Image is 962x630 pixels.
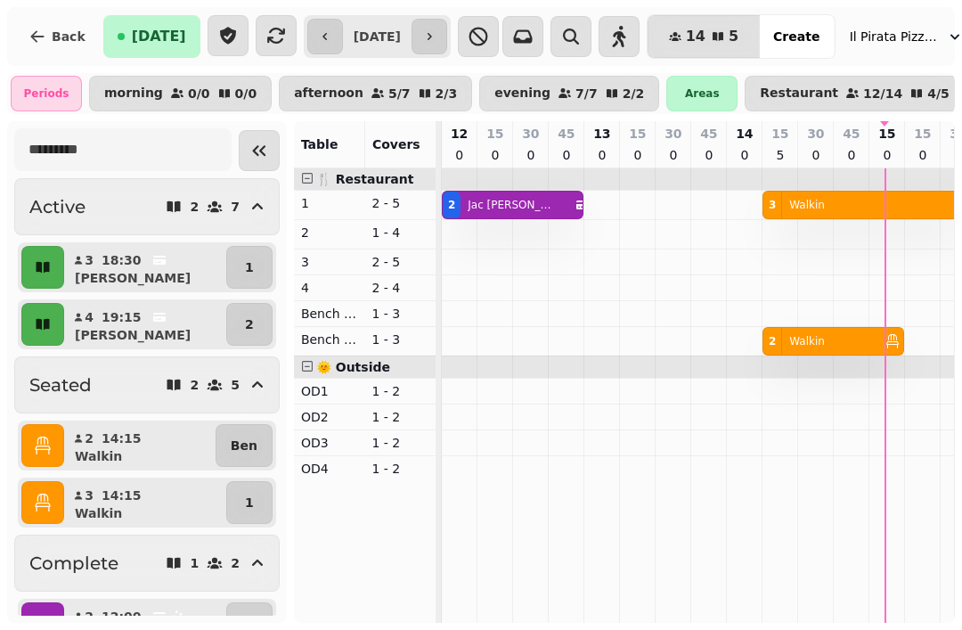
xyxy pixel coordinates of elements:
p: 4 [301,279,358,297]
p: 2 [84,430,94,447]
button: 145 [648,15,760,58]
p: 30 [522,125,539,143]
p: 3 [84,251,94,269]
button: 419:15[PERSON_NAME] [68,303,223,346]
p: 0 [809,146,823,164]
p: 0 [488,146,502,164]
button: 318:30[PERSON_NAME] [68,246,223,289]
p: 12 [451,125,468,143]
span: Create [773,30,819,43]
p: 7 / 7 [575,87,598,100]
p: 1 - 4 [371,224,428,241]
p: 0 [559,146,574,164]
button: Active27 [14,178,280,235]
p: 5 / 7 [388,87,411,100]
p: 1 - 3 [371,331,428,348]
button: 1 [226,481,273,524]
p: 1 [190,557,199,569]
p: Bench Right [301,331,358,348]
button: evening7/72/2 [479,76,659,111]
button: morning0/00/0 [89,76,272,111]
p: 1 [301,194,358,212]
p: 14:15 [102,430,142,447]
p: 3 [301,253,358,271]
p: 1 - 2 [371,460,428,478]
span: Covers [372,137,420,151]
p: 15 [486,125,503,143]
p: morning [104,86,163,101]
p: 15 [771,125,788,143]
span: [DATE] [132,29,186,44]
p: 15 [878,125,895,143]
button: Seated25 [14,356,280,413]
p: 1 - 2 [371,408,428,426]
p: 14:15 [102,487,142,504]
p: 5 [773,146,787,164]
p: Walkin [75,504,122,522]
p: 45 [700,125,717,143]
p: [PERSON_NAME] [75,269,191,287]
div: 3 [769,198,776,212]
span: Back [52,30,86,43]
button: 214:15Walkin [68,424,212,467]
p: 2 [190,379,199,391]
p: 0 [738,146,752,164]
p: 1 [245,258,254,276]
p: 15 [629,125,646,143]
p: 45 [843,125,860,143]
button: Ben [216,424,273,467]
p: 2 [245,315,254,333]
div: Areas [666,76,738,111]
p: 2 / 3 [436,87,458,100]
p: 2 - 4 [371,279,428,297]
p: Bench Left [301,305,358,323]
div: 2 [448,198,455,212]
p: 15 [914,125,931,143]
p: 2 - 5 [371,253,428,271]
p: 1 - 3 [371,305,428,323]
p: 0 [702,146,716,164]
p: OD2 [301,408,358,426]
p: 12:00 [102,608,142,626]
p: OD3 [301,434,358,452]
p: 0 [452,146,467,164]
p: 1 - 2 [371,382,428,400]
p: 14 [736,125,753,143]
p: 30 [807,125,824,143]
p: 0 [916,146,930,164]
p: 0 [880,146,894,164]
p: 0 / 0 [188,87,210,100]
p: Walkin [789,198,825,212]
h2: Complete [29,551,118,576]
button: Create [759,15,834,58]
button: 314:15Walkin [68,481,223,524]
button: Back [14,15,100,58]
p: OD1 [301,382,358,400]
p: 2 / 2 [623,87,645,100]
p: OD4 [301,460,358,478]
p: 7 [231,200,240,213]
button: Complete12 [14,535,280,592]
p: 2 - 5 [371,194,428,212]
p: 30 [664,125,681,143]
h2: Active [29,194,86,219]
p: Walkin [75,447,122,465]
button: Collapse sidebar [239,130,280,171]
p: 13 [593,125,610,143]
p: 0 [666,146,681,164]
p: Restaurant [760,86,838,101]
button: 1 [226,246,273,289]
p: afternoon [294,86,363,101]
button: afternoon5/72/3 [279,76,472,111]
div: Periods [11,76,82,111]
div: 2 [769,334,776,348]
p: Ben [231,437,257,454]
span: 5 [729,29,738,44]
p: 4 [84,308,94,326]
p: 0 [631,146,645,164]
p: 12 / 14 [863,87,902,100]
p: Jac [PERSON_NAME] [468,198,554,212]
span: Il Pirata Pizzata [850,28,939,45]
p: 2 [84,608,94,626]
p: 2 [301,224,358,241]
